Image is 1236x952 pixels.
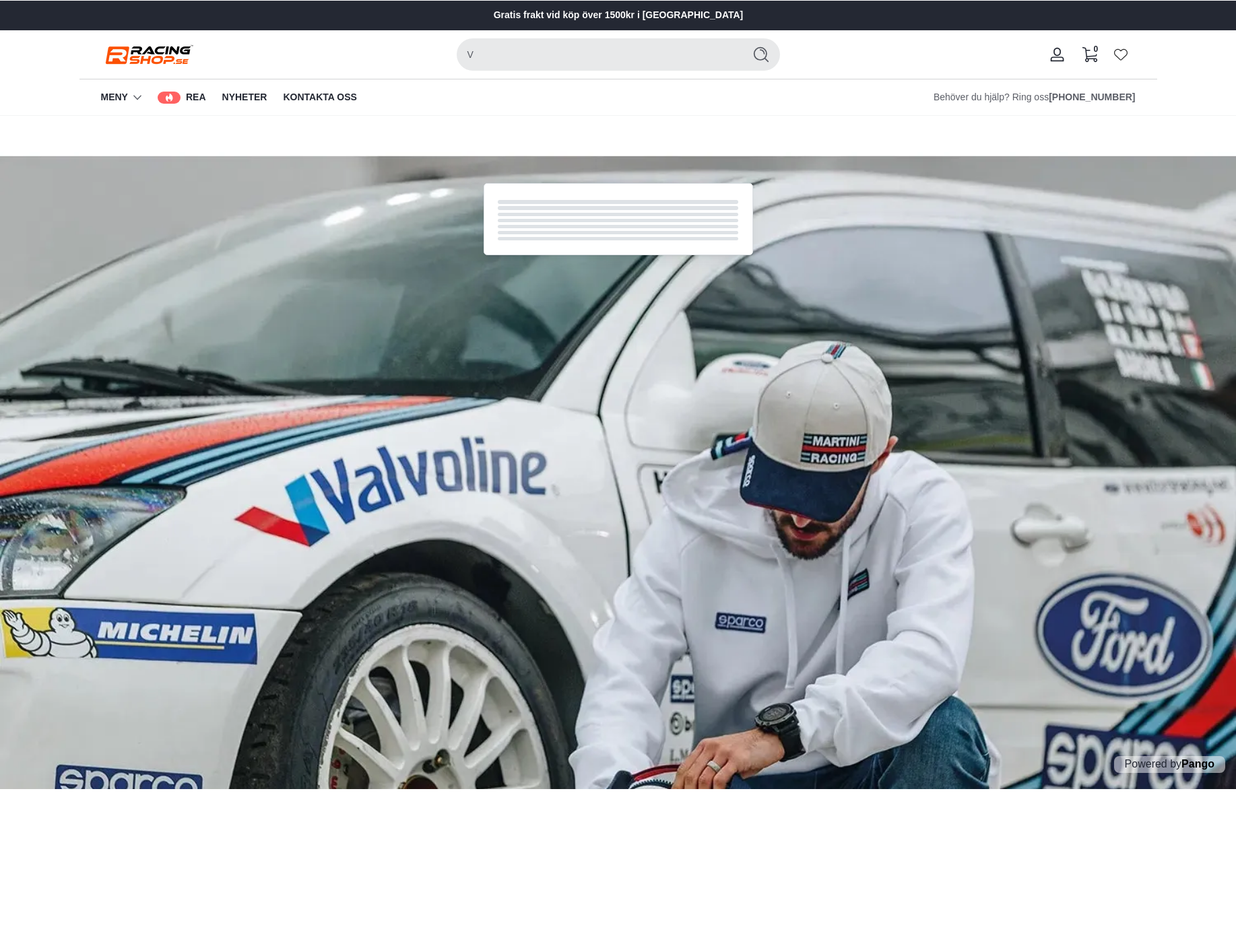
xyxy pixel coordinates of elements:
[934,90,1136,105] div: Behöver du hjälp? Ring oss
[222,90,267,105] span: Nyheter
[430,3,807,28] slider-component: Bildspel
[158,79,206,116] a: REA
[1074,33,1106,76] modal-opener: Varukorgsfack
[493,8,743,23] a: Gratis frakt vid köp över 1500kr i [GEOGRAPHIC_DATA]
[1114,756,1225,773] p: Powered by
[1049,90,1135,105] a: Ring oss på +46303-40 49 05
[101,90,128,105] a: Meny
[222,79,267,116] a: Nyheter
[101,42,195,67] a: Racing shop Racing shop
[283,90,356,105] span: Kontakta oss
[1181,758,1214,770] a: Pango
[101,79,141,116] summary: Meny
[101,42,195,67] img: Racing shop
[1114,48,1128,61] a: Wishlist page link
[457,38,737,71] input: Sök på webbplatsen
[186,90,206,105] span: REA
[283,79,356,116] a: Kontakta oss
[1074,33,1106,76] a: Varukorg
